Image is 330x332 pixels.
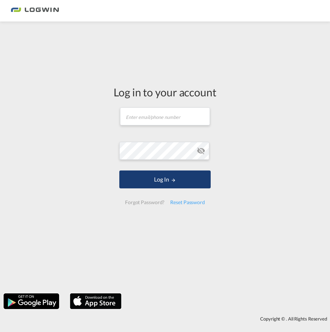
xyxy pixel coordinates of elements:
div: Reset Password [167,196,208,209]
img: bc73a0e0d8c111efacd525e4c8ad7d32.png [11,3,59,19]
div: Forgot Password? [122,196,167,209]
div: Log in to your account [114,85,216,100]
md-icon: icon-eye-off [197,146,205,155]
input: Enter email/phone number [120,107,210,125]
img: apple.png [69,293,122,310]
img: google.png [3,293,60,310]
button: LOGIN [119,170,211,188]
